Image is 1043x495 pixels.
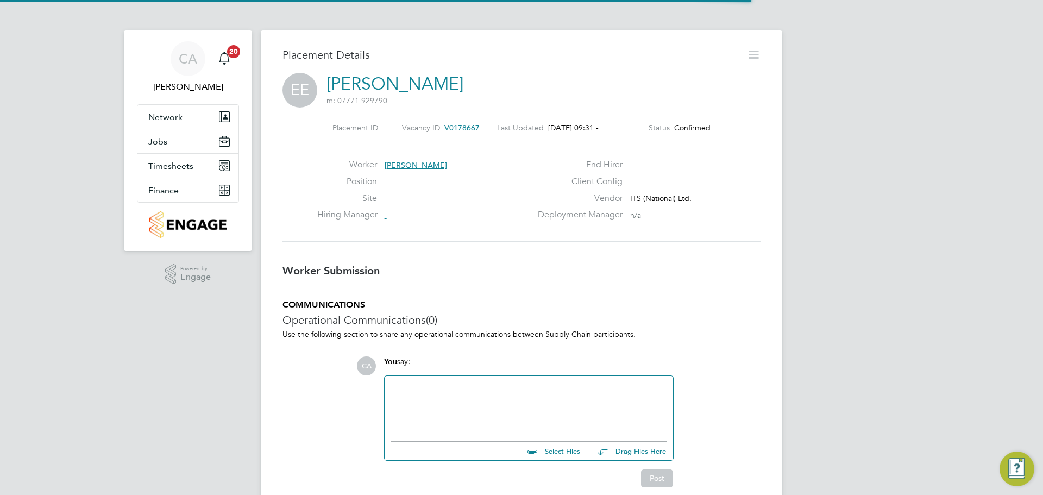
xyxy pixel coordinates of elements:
[674,123,711,133] span: Confirmed
[179,52,197,66] span: CA
[444,123,480,133] span: V0178667
[630,210,641,220] span: n/a
[137,105,238,129] button: Network
[531,209,623,221] label: Deployment Manager
[649,123,670,133] label: Status
[282,313,761,327] h3: Operational Communications
[1000,452,1034,486] button: Engage Resource Center
[384,357,397,366] span: You
[426,313,437,327] span: (0)
[180,273,211,282] span: Engage
[326,73,463,95] a: [PERSON_NAME]
[384,356,674,375] div: say:
[148,112,183,122] span: Network
[282,48,739,62] h3: Placement Details
[630,193,692,203] span: ITS (National) Ltd.
[282,299,761,311] h5: COMMUNICATIONS
[589,440,667,463] button: Drag Files Here
[385,160,447,170] span: [PERSON_NAME]
[148,136,167,147] span: Jobs
[149,211,226,238] img: countryside-properties-logo-retina.png
[357,356,376,375] span: CA
[137,211,239,238] a: Go to home page
[402,123,440,133] label: Vacancy ID
[531,159,623,171] label: End Hirer
[497,123,544,133] label: Last Updated
[180,264,211,273] span: Powered by
[531,193,623,204] label: Vendor
[227,45,240,58] span: 20
[317,176,377,187] label: Position
[317,209,377,221] label: Hiring Manager
[213,41,235,76] a: 20
[148,161,193,171] span: Timesheets
[137,178,238,202] button: Finance
[548,123,599,133] span: [DATE] 09:31 -
[332,123,378,133] label: Placement ID
[137,41,239,93] a: CA[PERSON_NAME]
[641,469,673,487] button: Post
[137,154,238,178] button: Timesheets
[317,159,377,171] label: Worker
[531,176,623,187] label: Client Config
[282,73,317,108] span: EE
[137,129,238,153] button: Jobs
[317,193,377,204] label: Site
[282,264,380,277] b: Worker Submission
[148,185,179,196] span: Finance
[165,264,211,285] a: Powered byEngage
[326,96,387,105] span: m: 07771 929790
[137,80,239,93] span: Christopher Ashcroft
[282,329,761,339] p: Use the following section to share any operational communications between Supply Chain participants.
[124,30,252,251] nav: Main navigation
